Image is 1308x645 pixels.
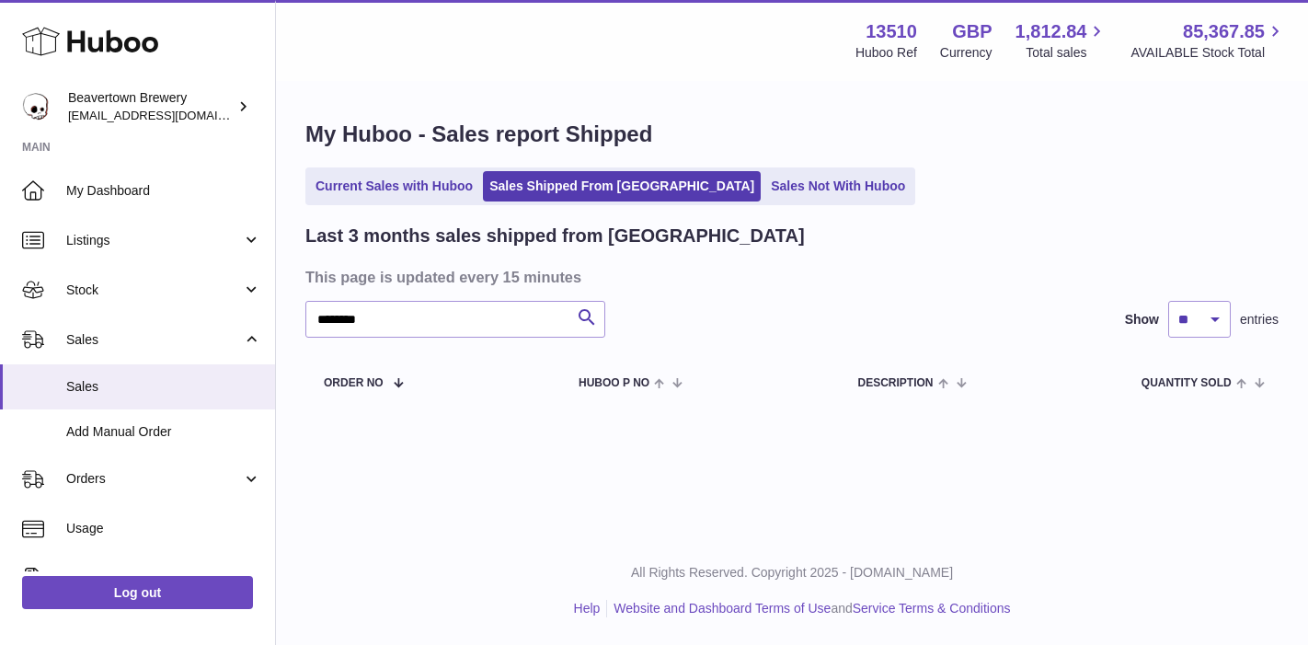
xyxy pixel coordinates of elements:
span: Quantity Sold [1142,377,1232,389]
span: Stock [66,282,242,299]
p: All Rights Reserved. Copyright 2025 - [DOMAIN_NAME] [291,564,1293,582]
a: Sales Not With Huboo [764,171,912,202]
span: Orders [66,470,242,488]
strong: 13510 [866,19,917,44]
span: My Dashboard [66,182,261,200]
span: 1,812.84 [1015,19,1087,44]
span: [EMAIL_ADDRESS][DOMAIN_NAME] [68,108,270,122]
span: entries [1240,311,1279,328]
span: Add Manual Order [66,423,261,441]
div: Currency [940,44,992,62]
span: AVAILABLE Stock Total [1130,44,1286,62]
a: Sales Shipped From [GEOGRAPHIC_DATA] [483,171,761,202]
span: Huboo P no [579,377,649,389]
span: Description [857,377,933,389]
span: Listings [66,232,242,249]
label: Show [1125,311,1159,328]
h3: This page is updated every 15 minutes [305,267,1274,287]
span: Sales [66,331,242,349]
span: Sales [66,378,261,396]
a: Service Terms & Conditions [853,601,1011,616]
a: 1,812.84 Total sales [1015,19,1108,62]
a: Website and Dashboard Terms of Use [614,601,831,616]
span: 85,367.85 [1183,19,1265,44]
a: Help [574,601,601,616]
span: Total sales [1026,44,1107,62]
h2: Last 3 months sales shipped from [GEOGRAPHIC_DATA] [305,224,805,248]
div: Huboo Ref [855,44,917,62]
span: Order No [324,377,384,389]
div: Beavertown Brewery [68,89,234,124]
a: Current Sales with Huboo [309,171,479,202]
h1: My Huboo - Sales report Shipped [305,120,1279,149]
li: and [607,600,1010,617]
span: Invoicing and Payments [66,570,242,587]
span: Usage [66,520,261,537]
a: 85,367.85 AVAILABLE Stock Total [1130,19,1286,62]
a: Log out [22,576,253,609]
img: aoife@beavertownbrewery.co.uk [22,93,50,121]
strong: GBP [952,19,992,44]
